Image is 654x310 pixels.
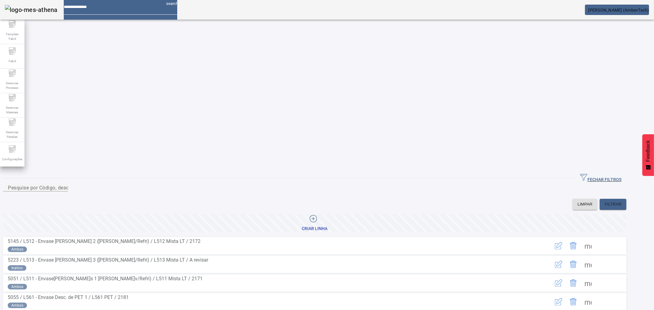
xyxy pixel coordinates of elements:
[566,238,581,253] button: Delete
[578,201,593,207] span: LIMPAR
[11,284,23,289] span: Ambos
[3,79,21,92] span: Gerenciar Processo
[8,276,203,282] span: 5051 / L511 - Envase[PERSON_NAME]s 1 [PERSON_NAME]v/Refri) / L511 Mista LT / 2171
[3,128,21,141] span: Gerenciar Paradas
[8,238,201,244] span: 5145 / L512 - Envase [PERSON_NAME] 2 ([PERSON_NAME]/Refri) / L512 Mista LT / 2172
[566,294,581,309] button: Delete
[580,174,621,183] span: FECHAR FILTROS
[7,57,18,65] span: Fabril
[642,134,654,176] button: Feedback - Mostrar pesquisa
[581,238,595,253] button: Mais
[11,303,23,308] span: Ambos
[573,199,598,210] button: LIMPAR
[3,30,21,43] span: Template Fabril
[600,199,626,210] button: FILTRAR
[8,257,208,263] span: 5223 / L513 - Envase [PERSON_NAME] 3 ([PERSON_NAME]/Refri) / L513 Mista LT / A revisar
[11,265,23,271] span: Inativo
[645,140,651,162] span: Feedback
[588,8,649,13] span: [PERSON_NAME] (AmbevTech)
[581,276,595,290] button: Mais
[3,104,21,116] span: Gerenciar Materiais
[581,257,595,272] button: Mais
[581,294,595,309] button: Mais
[566,276,581,290] button: Delete
[566,257,581,272] button: Delete
[5,5,58,15] img: logo-mes-athena
[575,173,626,184] button: FECHAR FILTROS
[8,185,171,191] mat-label: Pesquise por Código, descrição, descrição abreviada ou descrição SAP
[302,226,328,232] div: Criar linha
[8,294,129,300] span: 5055 / L561 - Envase Desc. de PET 1 / L561 PET / 2181
[11,247,23,252] span: Ambos
[0,155,24,163] span: Configurações
[3,214,626,232] button: Criar linha
[605,201,621,207] span: FILTRAR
